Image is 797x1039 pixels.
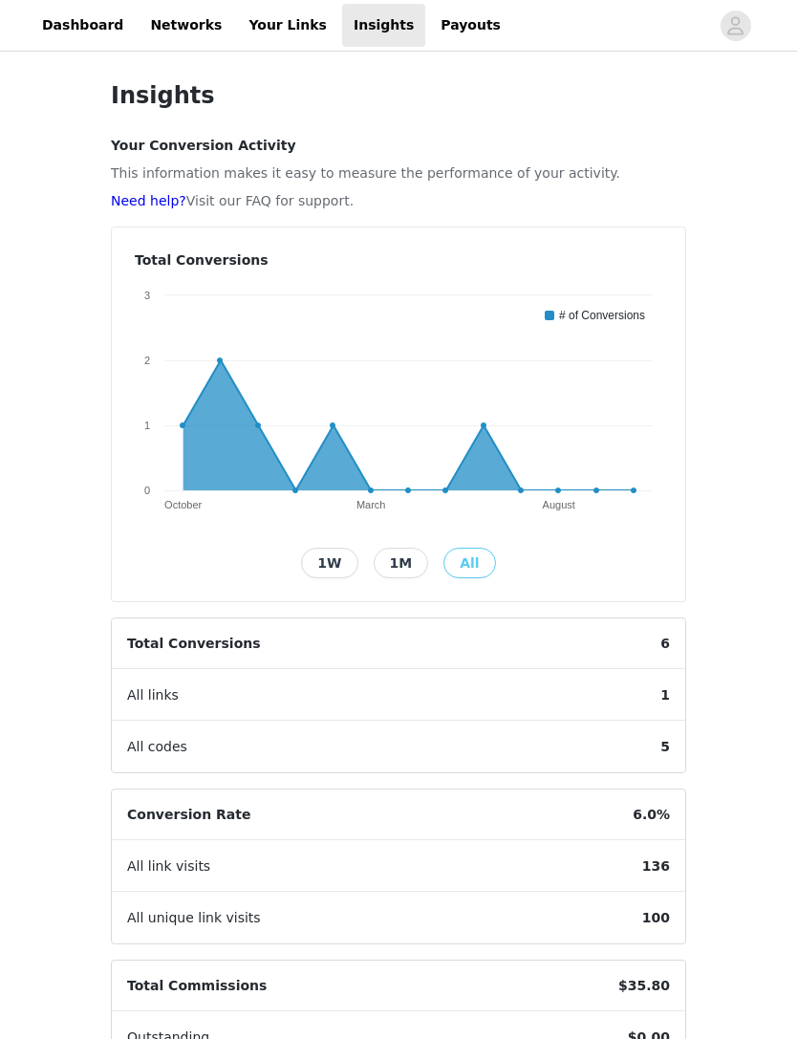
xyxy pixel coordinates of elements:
[112,841,226,892] span: All link visits
[627,893,685,943] span: 100
[144,420,150,431] text: 1
[301,548,357,578] button: 1W
[627,841,685,892] span: 136
[645,618,685,669] span: 6
[726,11,744,41] div: avatar
[112,618,276,669] span: Total Conversions
[342,4,425,47] a: Insights
[112,961,282,1011] span: Total Commissions
[112,893,276,943] span: All unique link visits
[543,499,575,510] text: August
[31,4,135,47] a: Dashboard
[443,548,495,578] button: All
[111,163,686,184] p: This information makes it easy to measure the performance of your activity.
[617,790,685,840] span: 6.0%
[112,670,194,721] span: All links
[144,290,150,301] text: 3
[144,355,150,366] text: 2
[111,191,686,211] p: Visit our FAQ for support.
[144,485,150,496] text: 0
[139,4,233,47] a: Networks
[112,790,266,840] span: Conversion Rate
[559,309,645,322] text: # of Conversions
[237,4,338,47] a: Your Links
[645,670,685,721] span: 1
[111,193,186,208] a: Need help?
[429,4,512,47] a: Payouts
[603,961,685,1011] span: $35.80
[645,722,685,772] span: 5
[164,499,202,510] text: October
[374,548,429,578] button: 1M
[356,499,386,510] text: March
[112,722,203,772] span: All codes
[111,78,686,113] h1: Insights
[135,250,662,271] h4: Total Conversions
[111,136,686,156] h4: Your Conversion Activity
